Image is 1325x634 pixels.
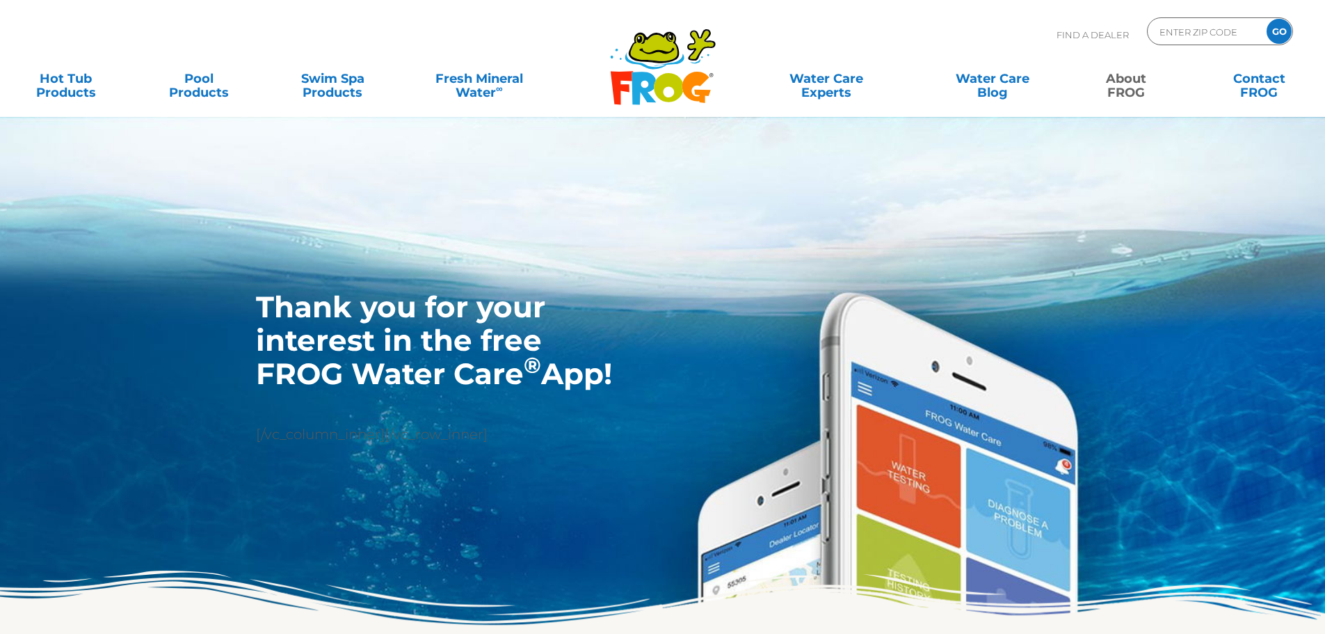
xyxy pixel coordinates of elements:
h1: Thank you for your interest in the free FROG Water Care App! [256,290,620,390]
sup: ∞ [496,83,503,94]
sup: ® [524,352,541,379]
a: ContactFROG [1207,65,1311,93]
div: [/vc_column_inner][/vc_row_inner] [256,290,620,445]
a: Hot TubProducts [14,65,118,93]
a: Water CareBlog [940,65,1044,93]
a: PoolProducts [147,65,251,93]
a: AboutFROG [1074,65,1178,93]
p: Find A Dealer [1057,17,1129,52]
input: Zip Code Form [1158,22,1252,42]
input: GO [1267,19,1292,44]
a: Swim SpaProducts [281,65,385,93]
a: Water CareExperts [742,65,910,93]
a: Fresh MineralWater∞ [414,65,544,93]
